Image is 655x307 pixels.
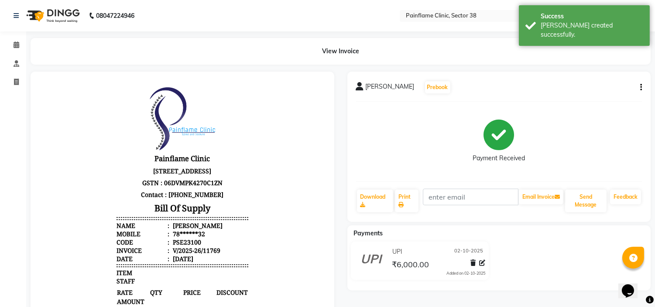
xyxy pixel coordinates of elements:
span: : [128,149,130,158]
div: Success [541,12,643,21]
input: enter email [423,189,518,205]
button: Email Invoice [519,190,563,204]
div: NET [77,278,90,286]
span: DISCOUNT [177,207,209,217]
span: AMOUNT [77,217,110,226]
small: by [PERSON_NAME] [77,241,126,248]
span: ₹0.00 [177,248,209,257]
div: Payments [77,294,105,303]
div: Name [77,141,130,149]
span: Payments [354,229,383,237]
div: Added on 02-10-2025 [446,270,485,276]
div: Bill created successfully. [541,21,643,39]
div: Date [77,174,130,183]
a: Feedback [610,190,641,204]
span: [PERSON_NAME] [366,82,415,94]
span: : [128,166,130,174]
span: 1 [110,248,143,257]
a: Download [357,190,393,212]
div: Code [77,158,130,166]
span: ₹6,000.00 [392,259,429,272]
span: UPI [392,247,402,256]
span: : [128,141,130,149]
span: ₹6,000.00 [144,248,176,257]
button: Prebook [425,81,450,93]
span: ₹6,000.00 [77,248,110,257]
h3: Painflame Clinic [77,72,209,85]
div: SUBTOTAL [77,269,109,278]
span: ₹6,000.00 [77,257,110,266]
span: PRICE [144,207,176,217]
div: PSE23100 [132,158,162,166]
span: : [128,158,130,166]
span: 02-10-2025 [454,247,483,256]
div: ₹6,000.00 [177,278,209,286]
span: QTY [110,207,143,217]
div: GRAND TOTAL [77,286,121,294]
p: Contact : [PHONE_NUMBER] [77,108,209,120]
span: : [128,174,130,183]
img: file_1676965313975.png [110,7,176,70]
div: View Invoice [31,38,651,65]
span: RATE [77,207,110,217]
span: ITEM [77,188,93,197]
a: Print [395,190,418,212]
p: [STREET_ADDRESS] [77,85,209,97]
div: Invoice [77,166,130,174]
div: Payment Received [473,154,525,163]
h3: Bill Of Supply [77,120,209,135]
span: Physiotherapy - Complete Package [77,233,177,241]
img: logo [22,3,82,28]
p: GSTN : 06DVMPK4270C1ZN [77,97,209,108]
div: ₹6,000.00 [177,286,209,294]
div: [DATE] [132,174,154,183]
div: Mobile [77,149,130,158]
span: STAFF [77,197,96,205]
div: [PERSON_NAME] [132,141,183,149]
iframe: chat widget [618,272,646,298]
b: 08047224946 [96,3,134,28]
div: ₹6,000.00 [177,269,209,278]
div: V/2025-26/11769 [132,166,181,174]
button: Send Message [565,190,607,212]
